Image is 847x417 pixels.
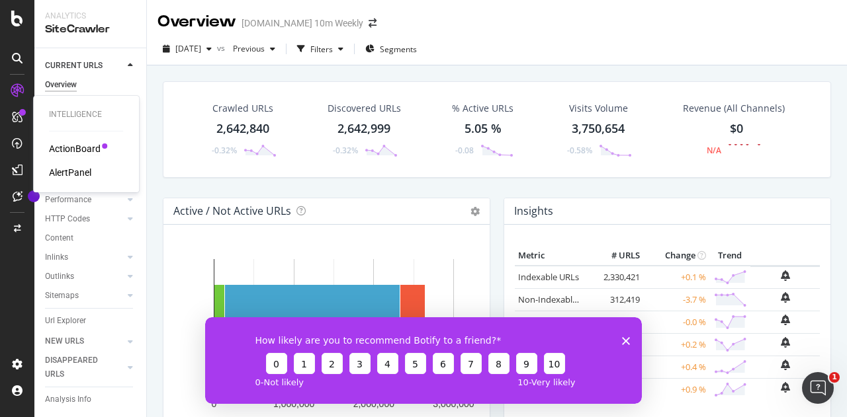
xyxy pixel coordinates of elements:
[470,207,480,216] i: Options
[455,145,474,156] div: -0.08
[514,202,553,220] h4: Insights
[45,193,124,207] a: Performance
[205,317,642,404] iframe: Survey from Botify
[212,102,273,115] div: Crawled URLs
[802,372,834,404] iframe: Intercom live chat
[49,109,123,120] div: Intelligence
[45,11,136,22] div: Analytics
[45,334,124,348] a: NEW URLS
[45,22,136,37] div: SiteCrawler
[643,311,709,333] td: -0.0 %
[643,246,709,266] th: Change
[515,246,590,266] th: Metric
[273,398,314,409] text: 1,000,000
[45,78,137,92] a: Overview
[518,271,579,283] a: Indexable URLs
[465,120,502,137] div: 5.05 %
[228,43,265,54] span: Previous
[45,212,90,226] div: HTTP Codes
[45,193,91,207] div: Performance
[28,190,40,202] div: Tooltip anchor
[45,314,86,328] div: Url Explorer
[683,102,785,115] span: Revenue (All Channels)
[707,145,721,156] div: N/A
[590,246,643,266] th: # URLS
[781,270,790,281] div: bell-plus
[49,166,91,179] a: AlertPanel
[643,356,709,378] td: +0.4 %
[337,120,390,137] div: 2,642,999
[45,59,103,73] div: CURRENT URLS
[45,393,91,406] div: Analysis Info
[292,38,349,59] button: Filters
[45,59,124,73] a: CURRENT URLS
[829,372,840,383] span: 1
[45,250,124,264] a: Inlinks
[45,289,124,303] a: Sitemaps
[173,202,291,220] h4: Active / Not Active URLs
[212,398,217,409] text: 0
[518,293,599,305] a: Non-Indexable URLs
[781,360,790,370] div: bell-plus
[590,288,643,311] td: 312,419
[569,102,628,115] div: Visits Volume
[353,398,394,409] text: 2,000,000
[242,17,363,30] div: [DOMAIN_NAME] 10m Weekly
[328,102,401,115] div: Discovered URLs
[175,43,201,54] span: 2025 Oct. 3rd
[45,354,112,381] div: DISAPPEARED URLS
[369,19,377,28] div: arrow-right-arrow-left
[45,78,77,92] div: Overview
[781,337,790,348] div: bell-plus
[157,11,236,33] div: Overview
[45,289,79,303] div: Sitemaps
[730,120,743,136] span: $0
[212,145,237,156] div: -0.32%
[157,38,217,59] button: [DATE]
[45,334,84,348] div: NEW URLS
[433,398,474,409] text: 3,000,000
[590,266,643,289] td: 2,330,421
[333,145,358,156] div: -0.32%
[45,393,137,406] a: Analysis Info
[45,250,68,264] div: Inlinks
[45,270,74,284] div: Outlinks
[360,38,422,59] button: Segments
[567,145,592,156] div: -0.58%
[45,231,137,245] a: Content
[590,311,643,333] td: 2,371,699
[45,270,124,284] a: Outlinks
[45,231,73,245] div: Content
[45,314,137,328] a: Url Explorer
[781,382,790,393] div: bell-plus
[643,378,709,400] td: +0.9 %
[781,315,790,325] div: bell-plus
[310,44,333,55] div: Filters
[49,142,101,155] a: ActionBoard
[452,102,513,115] div: % Active URLs
[572,120,625,137] div: 3,750,654
[228,38,281,59] button: Previous
[643,333,709,356] td: +0.2 %
[643,266,709,289] td: +0.1 %
[518,316,554,328] a: 2xx URLs
[217,42,228,54] span: vs
[45,354,124,381] a: DISAPPEARED URLS
[781,292,790,303] div: bell-plus
[643,288,709,311] td: -3.7 %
